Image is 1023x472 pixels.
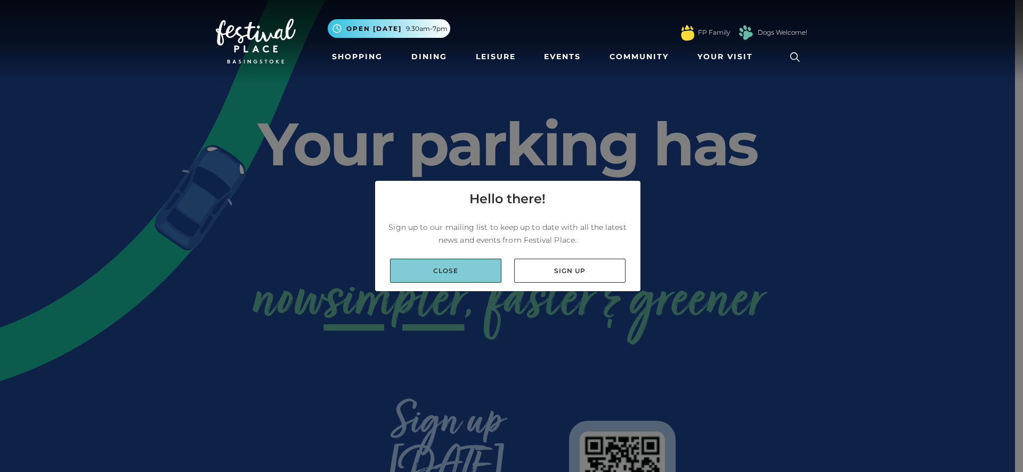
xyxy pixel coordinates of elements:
a: Your Visit [693,47,762,67]
a: Leisure [472,47,520,67]
span: Open [DATE] [346,24,402,34]
a: Events [540,47,585,67]
img: Festival Place Logo [216,19,296,63]
button: Open [DATE] 9.30am-7pm [328,19,450,38]
a: Dining [407,47,451,67]
p: Sign up to our mailing list to keep up to date with all the latest news and events from Festival ... [384,221,632,246]
span: 9.30am-7pm [406,24,448,34]
a: Shopping [328,47,387,67]
a: Sign up [514,259,626,283]
a: Community [605,47,673,67]
a: Dogs Welcome! [758,28,807,37]
a: FP Family [698,28,730,37]
span: Your Visit [697,51,753,62]
a: Close [390,259,501,283]
h4: Hello there! [469,189,546,209]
